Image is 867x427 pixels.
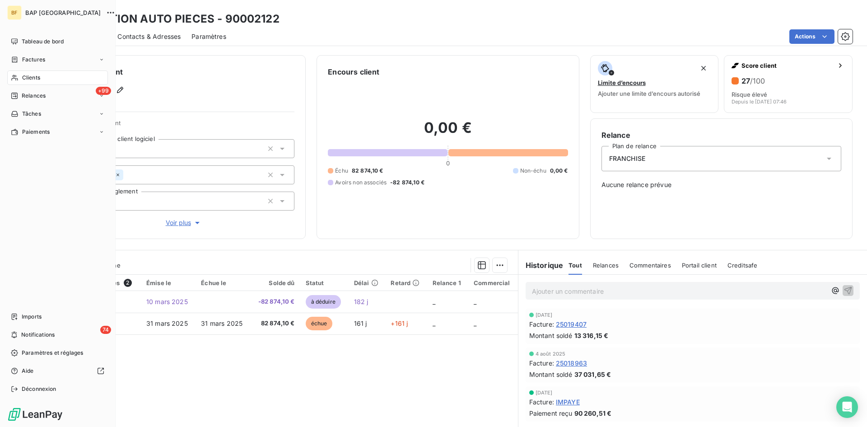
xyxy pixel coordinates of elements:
div: Solde dû [256,279,295,286]
span: Paramètres [191,32,226,41]
button: Score client27/100Risque élevéDepuis le [DATE] 07:46 [724,55,853,113]
span: [DATE] [536,312,553,318]
span: Ajouter une limite d’encours autorisé [598,90,700,97]
span: _ [433,319,435,327]
span: Déconnexion [22,385,56,393]
button: Limite d’encoursAjouter une limite d’encours autorisé [590,55,719,113]
span: Propriétés Client [73,119,294,132]
h3: SOLUTION AUTO PIECES - 90002122 [79,11,280,27]
input: Ajouter une valeur [123,171,131,179]
div: Open Intercom Messenger [836,396,858,418]
h6: Informations client [55,66,294,77]
span: 2 [124,279,132,287]
span: Imports [22,313,42,321]
span: Score client [741,62,833,69]
span: Contacts & Adresses [117,32,181,41]
div: Commercial [474,279,513,286]
span: échue [306,317,333,330]
span: [DATE] [536,390,553,395]
span: Non-échu [520,167,546,175]
span: 4 août 2025 [536,351,566,357]
span: Creditsafe [727,262,758,269]
img: Logo LeanPay [7,407,63,422]
span: 0 [446,160,450,167]
div: Émise le [146,279,190,286]
span: Montant soldé [529,331,573,340]
span: 82 874,10 € [256,319,295,328]
span: Facture : [529,397,554,407]
span: 0,00 € [550,167,568,175]
h6: Historique [518,260,564,271]
div: Statut [306,279,343,286]
span: Avoirs non associés [335,178,387,187]
span: Facture : [529,358,554,368]
span: Tâches [22,110,41,118]
span: Tout [569,262,582,269]
span: Depuis le [DATE] 07:46 [732,99,787,104]
span: _ [433,298,435,305]
span: 31 mars 2025 [146,319,188,327]
span: Factures [22,56,45,64]
span: Aucune relance prévue [601,180,841,189]
div: BF [7,5,22,20]
span: -82 874,10 € [256,297,295,306]
span: Limite d’encours [598,79,646,86]
span: Clients [22,74,40,82]
h6: Encours client [328,66,379,77]
h6: 27 [741,76,765,85]
span: 25019407 [556,319,587,329]
button: Actions [789,29,834,44]
span: Paiement reçu [529,408,573,418]
span: 90 260,51 € [574,408,612,418]
span: +161 j [391,319,408,327]
span: Tableau de bord [22,38,64,46]
div: Délai [354,279,380,286]
span: -82 874,10 € [390,178,424,187]
span: Échu [335,167,348,175]
span: Relances [593,262,619,269]
span: FRANCHISE [609,154,645,163]
span: Voir plus [166,218,202,227]
div: Échue le [201,279,245,286]
button: Voir plus [73,218,294,228]
span: 74 [100,326,111,334]
h6: Relance [601,130,841,141]
span: IMPAYE [556,397,580,407]
span: à déduire [306,295,341,309]
span: Montant soldé [529,370,573,379]
span: _ [474,298,476,305]
span: +99 [96,87,111,95]
span: Portail client [682,262,717,269]
span: Notifications [21,331,55,339]
span: 161 j [354,319,367,327]
span: 31 mars 2025 [201,319,242,327]
span: Relances [22,92,46,100]
span: BAP [GEOGRAPHIC_DATA] [25,9,101,16]
span: 10 mars 2025 [146,298,188,305]
span: 37 031,65 € [574,370,611,379]
span: Commentaires [629,262,671,269]
span: Risque élevé [732,91,767,98]
span: Paramètres et réglages [22,349,83,357]
span: 82 874,10 € [352,167,383,175]
span: Facture : [529,319,554,329]
span: 182 j [354,298,368,305]
span: 13 316,15 € [574,331,609,340]
a: Aide [7,364,108,378]
span: /100 [750,76,765,85]
h2: 0,00 € [328,119,568,146]
span: 25018963 [556,358,587,368]
div: Retard [391,279,421,286]
div: Relance 1 [433,279,463,286]
span: Aide [22,367,34,375]
span: _ [474,319,476,327]
span: Paiements [22,128,50,136]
